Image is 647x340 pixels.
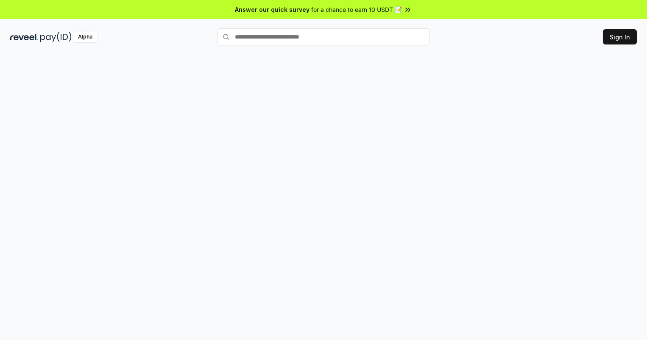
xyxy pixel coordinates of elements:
span: Answer our quick survey [235,5,310,14]
div: Alpha [73,32,97,42]
img: pay_id [40,32,72,42]
button: Sign In [603,29,637,44]
span: for a chance to earn 10 USDT 📝 [311,5,402,14]
img: reveel_dark [10,32,39,42]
